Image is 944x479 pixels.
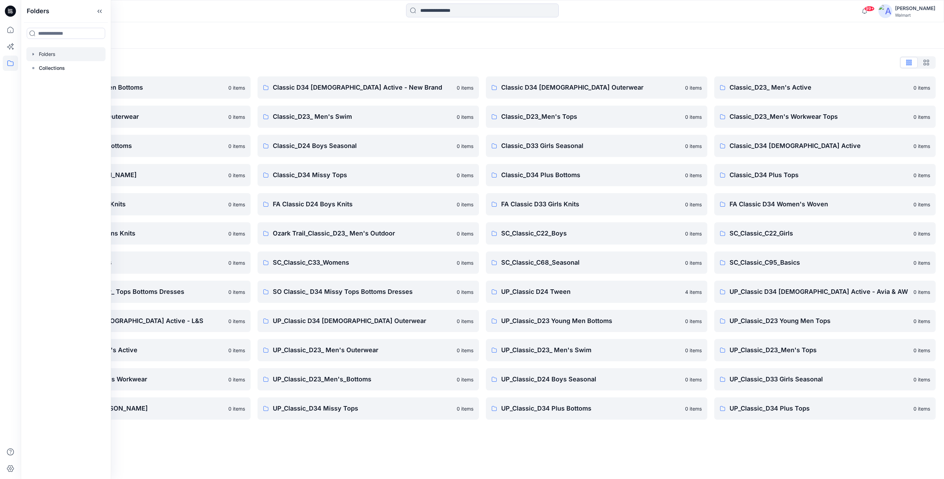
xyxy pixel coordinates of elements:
a: UP_Classic_D23_Men's Workwear0 items [29,368,251,390]
p: UP_Classic D24 Tween [501,287,681,297]
p: 0 items [457,288,473,296]
p: Classic D34 [DEMOGRAPHIC_DATA] Active - New Brand [273,83,453,92]
p: Classic_D34 [PERSON_NAME] [44,170,224,180]
a: SC_Classic_C23_Mens0 items [29,251,251,274]
p: FA Classic D24 Boys Knits [273,199,453,209]
a: SC_Classic_C33_Womens0 items [258,251,479,274]
p: 0 items [685,84,702,91]
p: 0 items [685,172,702,179]
p: SO Classic_ D34 Missy Tops Bottoms Dresses [273,287,453,297]
p: 0 items [228,201,245,208]
p: 0 items [913,317,930,325]
a: UP_Classic_D33 Girls Seasonal0 items [714,368,936,390]
p: UP_Classic_D34 [PERSON_NAME] [44,404,224,413]
p: Classic_D24 Boys Seasonal [273,141,453,151]
p: Classic_D23_ Men's Active [730,83,909,92]
p: 0 items [457,317,473,325]
p: FA Classic D23 Mens Knits [44,199,224,209]
a: Classic D34 [DEMOGRAPHIC_DATA] Active - New Brand0 items [258,76,479,99]
p: Classic_D23_ Men's Outerwear [44,112,224,122]
p: 0 items [913,259,930,266]
p: SC_Classic_C22_Girls [730,229,909,238]
p: FA Classic D33 Girls Knits [501,199,681,209]
a: FA Classic D34 Women's Woven0 items [714,193,936,215]
p: 0 items [457,405,473,412]
img: avatar [878,4,892,18]
p: 0 items [457,172,473,179]
p: Classic_D23_Men's Workwear Tops [730,112,909,122]
p: 0 items [457,230,473,237]
p: UP_Classic D34 [DEMOGRAPHIC_DATA] Active - Avia & AW [730,287,909,297]
a: Ozark Trail_Classic_D23_ Men's Outdoor0 items [258,222,479,245]
a: Classic_D23_Men's Workwear Tops0 items [714,106,936,128]
a: UP_Classic_D23_ Men's Active0 items [29,339,251,361]
a: UP_Classic_D34 Plus Tops0 items [714,397,936,420]
a: SC_Classic_C95_Basics0 items [714,251,936,274]
p: 0 items [228,288,245,296]
p: UP_Classic_D23_ Men's Swim [501,345,681,355]
p: 0 items [913,288,930,296]
a: UP_Classic_D34 [PERSON_NAME]0 items [29,397,251,420]
p: 0 items [913,113,930,121]
a: UP_Classic_D23_Men's Tops0 items [714,339,936,361]
p: UP_Classic_D23_ Men's Outerwear [273,345,453,355]
p: Collections [39,64,65,72]
p: 0 items [685,142,702,150]
p: SC_Classic_C23_Mens [44,258,224,267]
a: Classic_D23_Men's Tops0 items [486,106,707,128]
p: 0 items [685,317,702,325]
p: 0 items [685,405,702,412]
p: 0 items [228,376,245,383]
p: 0 items [913,84,930,91]
p: 0 items [685,347,702,354]
a: UP_Classic_D23 Young Men Bottoms0 items [486,310,707,332]
p: 0 items [685,259,702,266]
p: 0 items [457,376,473,383]
p: FA Classic D34 Womens Knits [44,229,224,238]
p: 0 items [685,230,702,237]
a: UP_Classic_D24 Boys Seasonal0 items [486,368,707,390]
p: 0 items [685,113,702,121]
p: Classic_D34 [DEMOGRAPHIC_DATA] Active [730,141,909,151]
a: FA Classic D23 Mens Knits0 items [29,193,251,215]
a: Scoop _ Classic Missy_ Tops Bottoms Dresses0 items [29,281,251,303]
a: Classic_D23_ Men's Swim0 items [258,106,479,128]
a: Classic D34 [DEMOGRAPHIC_DATA] Outerwear0 items [486,76,707,99]
a: SO Classic_ D34 Missy Tops Bottoms Dresses0 items [258,281,479,303]
p: 0 items [457,201,473,208]
a: FA Classic D34 Womens Knits0 items [29,222,251,245]
p: 0 items [228,259,245,266]
p: SC_Classic_C33_Womens [273,258,453,267]
p: 0 items [457,142,473,150]
a: UP_Classic D24 Tween4 items [486,281,707,303]
p: FA Classic D34 Women's Woven [730,199,909,209]
p: 0 items [913,230,930,237]
a: SC_Classic_C22_Boys0 items [486,222,707,245]
p: UP_Classic_D23_Men's Tops [730,345,909,355]
p: Classic D23 Young Men Bottoms [44,83,224,92]
a: UP_Classic_D23_ Men's Swim0 items [486,339,707,361]
p: 0 items [228,172,245,179]
p: UP_Classic_D23_Men's Workwear [44,374,224,384]
p: SC_Classic_C68_Seasonal [501,258,681,267]
div: [PERSON_NAME] [895,4,935,13]
a: UP_Classic_D34 Missy Tops0 items [258,397,479,420]
p: UP_Classic_D24 Boys Seasonal [501,374,681,384]
p: Scoop _ Classic Missy_ Tops Bottoms Dresses [44,287,224,297]
a: Classic_D23_ Men's Outerwear0 items [29,106,251,128]
p: 0 items [228,405,245,412]
a: Classic_D24 Boys Seasonal0 items [258,135,479,157]
p: Classic_D23_Men's_Bottoms [44,141,224,151]
a: Classic_D34 [DEMOGRAPHIC_DATA] Active0 items [714,135,936,157]
p: 0 items [228,230,245,237]
a: Classic_D34 Plus Bottoms0 items [486,164,707,186]
a: UP_Classic D34 [DEMOGRAPHIC_DATA] Active - L&S0 items [29,310,251,332]
p: Classic_D34 Missy Tops [273,170,453,180]
p: 0 items [685,201,702,208]
p: 0 items [457,259,473,266]
a: Classic_D23_Men's_Bottoms0 items [29,135,251,157]
a: FA Classic D24 Boys Knits0 items [258,193,479,215]
p: Classic_D23_ Men's Swim [273,112,453,122]
p: Classic_D34 Plus Tops [730,170,909,180]
p: 0 items [457,347,473,354]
